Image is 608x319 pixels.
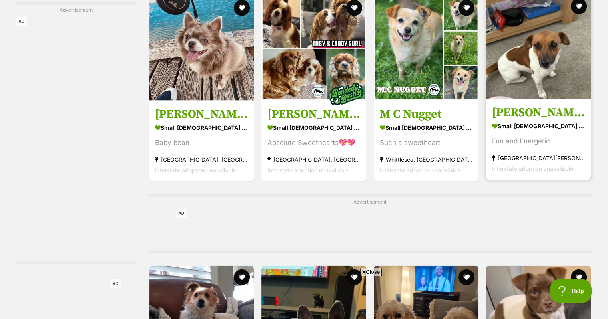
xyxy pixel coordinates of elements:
[360,268,382,276] span: Close
[176,209,187,218] span: AD
[149,100,254,181] a: [PERSON_NAME] [PERSON_NAME] small [DEMOGRAPHIC_DATA] Dog Baby bean [GEOGRAPHIC_DATA], [GEOGRAPHIC...
[380,137,472,148] div: Such a sweetheart
[110,279,498,315] iframe: Advertisement
[110,279,121,288] span: AD
[155,154,248,164] strong: [GEOGRAPHIC_DATA], [GEOGRAPHIC_DATA]
[380,154,472,164] strong: Whittlesea, [GEOGRAPHIC_DATA]
[16,17,27,26] span: AD
[374,100,478,181] a: M C Nugget small [DEMOGRAPHIC_DATA] Dog Such a sweetheart Whittlesea, [GEOGRAPHIC_DATA] Interstat...
[16,17,136,256] iframe: Advertisement
[176,209,564,245] iframe: Advertisement
[380,106,472,121] h3: M C Nugget
[492,105,585,120] h3: [PERSON_NAME]
[492,152,585,163] strong: [GEOGRAPHIC_DATA][PERSON_NAME][GEOGRAPHIC_DATA]
[346,269,362,285] button: favourite
[155,166,236,173] span: Interstate adoption unavailable
[571,269,587,285] button: favourite
[380,166,461,173] span: Interstate adoption unavailable
[148,194,592,253] div: Advertisement
[492,120,585,131] strong: small [DEMOGRAPHIC_DATA] Dog
[267,166,349,173] span: Interstate adoption unavailable
[234,269,250,285] button: favourite
[155,137,248,148] div: Baby bean
[155,121,248,133] strong: small [DEMOGRAPHIC_DATA] Dog
[550,279,592,303] iframe: Help Scout Beacon - Open
[16,2,136,264] div: Advertisement
[267,106,360,121] h3: [PERSON_NAME] and [PERSON_NAME]
[326,74,366,114] img: bonded besties
[492,135,585,146] div: Fun and Energetic
[267,154,360,164] strong: [GEOGRAPHIC_DATA], [GEOGRAPHIC_DATA]
[380,121,472,133] strong: small [DEMOGRAPHIC_DATA] Dog
[267,121,360,133] strong: small [DEMOGRAPHIC_DATA] Dog
[155,106,248,121] h3: [PERSON_NAME] [PERSON_NAME]
[261,100,366,181] a: [PERSON_NAME] and [PERSON_NAME] small [DEMOGRAPHIC_DATA] Dog Absolute Sweethearts💖💖 [GEOGRAPHIC_D...
[486,99,591,180] a: [PERSON_NAME] small [DEMOGRAPHIC_DATA] Dog Fun and Energetic [GEOGRAPHIC_DATA][PERSON_NAME][GEOGR...
[267,137,360,148] div: Absolute Sweethearts💖💖
[458,269,474,285] button: favourite
[492,165,573,172] span: Interstate adoption unavailable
